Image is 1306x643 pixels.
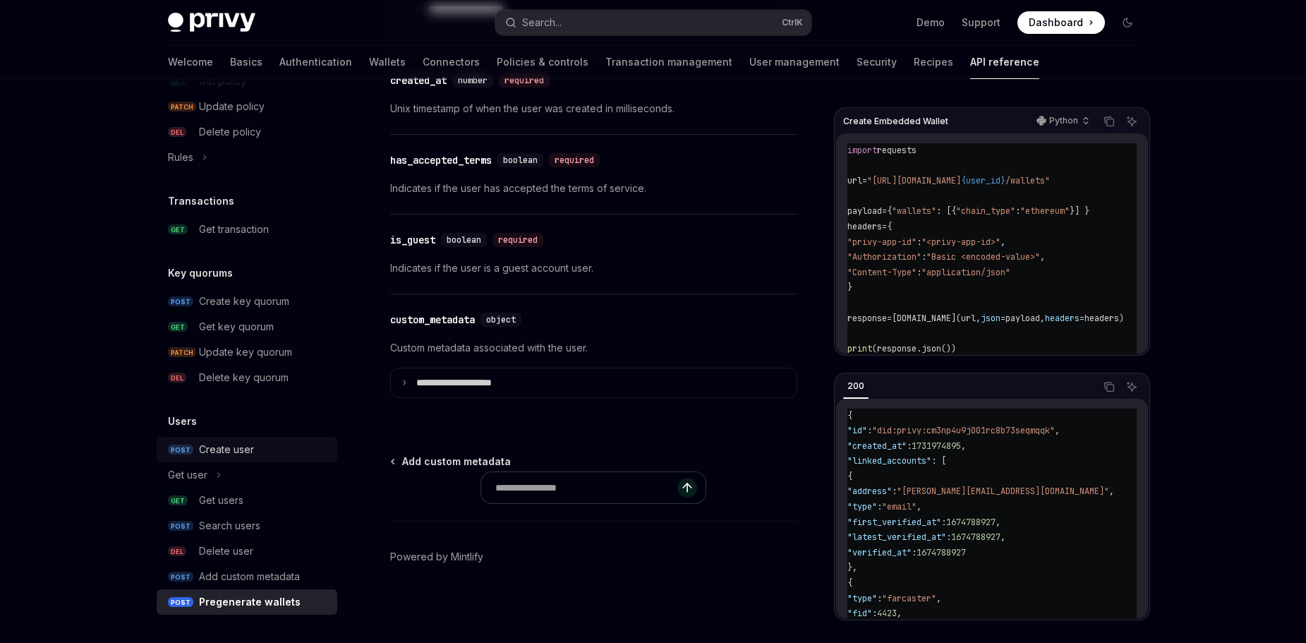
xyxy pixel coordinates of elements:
div: Get transaction [199,221,269,238]
span: "created_at" [847,440,907,452]
a: POSTPregenerate wallets [157,589,337,615]
a: Connectors [423,45,480,79]
span: headers [847,221,882,232]
span: : [917,267,921,278]
button: Copy the contents from the code block [1100,112,1118,131]
span: "linked_accounts" [847,455,931,467]
a: POSTAdd custom metadata [157,564,337,589]
span: , [936,593,941,604]
span: "first_verified_at" [847,517,941,528]
div: Get users [199,492,243,509]
a: Transaction management [605,45,732,79]
a: PATCHUpdate policy [157,94,337,119]
span: response [847,313,887,324]
span: "fid" [847,608,872,619]
div: required [492,233,543,247]
span: GET [168,224,188,235]
span: = [887,313,892,324]
div: required [499,73,550,88]
span: , [1000,236,1005,248]
span: : [872,608,877,619]
span: , [996,517,1000,528]
a: GETGet key quorum [157,314,337,339]
span: : [907,440,912,452]
button: Ask AI [1123,378,1141,396]
span: = [1080,313,1084,324]
div: required [549,153,600,167]
span: = [862,175,867,186]
span: "type" [847,501,877,512]
span: PATCH [168,347,196,358]
a: Powered by Mintlify [390,550,483,564]
a: Support [962,16,1000,30]
div: Rules [168,149,193,166]
p: Custom metadata associated with the user. [390,339,797,356]
p: Indicates if the user is a guest account user. [390,260,797,277]
span: DEL [168,127,186,138]
a: GETGet users [157,488,337,513]
span: : [{ [936,205,956,217]
div: custom_metadata [390,313,475,327]
span: GET [168,495,188,506]
span: , [1000,531,1005,543]
a: Demo [917,16,945,30]
span: POST [168,572,193,582]
a: Wallets [369,45,406,79]
span: = [882,205,887,217]
span: Add custom metadata [402,455,511,469]
div: 200 [843,378,869,395]
span: POST [168,296,193,307]
span: } [847,282,852,293]
span: : [877,593,882,604]
span: : [867,425,872,436]
span: : [ [931,455,946,467]
p: Unix timestamp of when the user was created in milliseconds. [390,100,797,117]
div: created_at [390,73,447,88]
span: : [941,517,946,528]
a: API reference [970,45,1039,79]
span: 1731974895 [912,440,961,452]
a: GETGet transaction [157,217,337,242]
span: : [912,547,917,558]
span: [DOMAIN_NAME](url, [892,313,981,324]
img: dark logo [168,13,255,32]
span: 1674788927 [951,531,1000,543]
span: "farcaster" [882,593,936,604]
p: Python [1049,115,1078,126]
a: Welcome [168,45,213,79]
a: Basics [230,45,262,79]
span: Dashboard [1029,16,1083,30]
a: Security [857,45,897,79]
span: 1674788927 [917,547,966,558]
span: import [847,145,877,156]
span: "<privy-app-id>" [921,236,1000,248]
a: User management [749,45,840,79]
span: /wallets" [1005,175,1050,186]
span: "[URL][DOMAIN_NAME] [867,175,961,186]
a: Dashboard [1017,11,1105,34]
span: { [887,205,892,217]
div: Delete policy [199,124,261,140]
span: boolean [503,155,538,166]
span: "Basic <encoded-value>" [926,251,1040,263]
span: "address" [847,486,892,497]
span: PATCH [168,102,196,112]
span: GET [168,322,188,332]
span: , [917,501,921,512]
span: POST [168,597,193,608]
button: Toggle dark mode [1116,11,1139,34]
span: { [887,221,892,232]
span: "chain_type" [956,205,1015,217]
span: "wallets" [892,205,936,217]
button: Rules [157,145,337,170]
span: "type" [847,593,877,604]
span: : [921,251,926,263]
h5: Users [168,413,197,430]
button: Copy the contents from the code block [1100,378,1118,396]
h5: Transactions [168,193,234,210]
span: , [1109,486,1114,497]
span: = [1000,313,1005,324]
a: Policies & controls [497,45,588,79]
span: requests [877,145,917,156]
span: json [981,313,1000,324]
